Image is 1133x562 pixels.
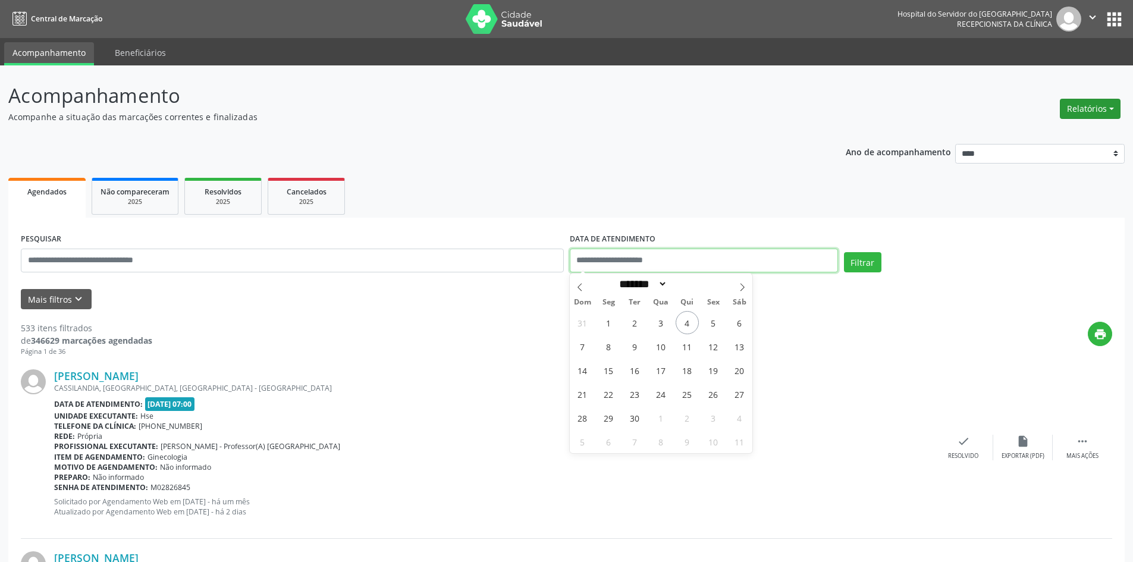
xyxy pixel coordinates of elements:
[597,311,620,334] span: Setembro 1, 2025
[623,311,646,334] span: Setembro 2, 2025
[957,19,1052,29] span: Recepcionista da clínica
[622,299,648,306] span: Ter
[571,430,594,453] span: Outubro 5, 2025
[623,359,646,382] span: Setembro 16, 2025
[728,382,751,406] span: Setembro 27, 2025
[597,335,620,358] span: Setembro 8, 2025
[570,230,655,249] label: DATA DE ATENDIMENTO
[676,359,699,382] span: Setembro 18, 2025
[54,411,138,421] b: Unidade executante:
[676,406,699,429] span: Outubro 2, 2025
[54,441,158,451] b: Profissional executante:
[571,406,594,429] span: Setembro 28, 2025
[4,42,94,65] a: Acompanhamento
[1104,9,1125,30] button: apps
[571,382,594,406] span: Setembro 21, 2025
[702,406,725,429] span: Outubro 3, 2025
[595,299,622,306] span: Seg
[277,197,336,206] div: 2025
[676,430,699,453] span: Outubro 9, 2025
[77,431,102,441] span: Própria
[21,347,152,357] div: Página 1 de 36
[702,430,725,453] span: Outubro 10, 2025
[21,334,152,347] div: de
[702,335,725,358] span: Setembro 12, 2025
[54,369,139,382] a: [PERSON_NAME]
[101,187,170,197] span: Não compareceram
[54,452,145,462] b: Item de agendamento:
[54,482,148,492] b: Senha de atendimento:
[8,81,790,111] p: Acompanhamento
[1086,11,1099,24] i: 
[54,383,934,393] div: CASSILANDIA, [GEOGRAPHIC_DATA], [GEOGRAPHIC_DATA] - [GEOGRAPHIC_DATA]
[623,406,646,429] span: Setembro 30, 2025
[728,335,751,358] span: Setembro 13, 2025
[702,359,725,382] span: Setembro 19, 2025
[140,411,153,421] span: Hse
[571,359,594,382] span: Setembro 14, 2025
[597,382,620,406] span: Setembro 22, 2025
[667,278,707,290] input: Year
[728,311,751,334] span: Setembro 6, 2025
[21,230,61,249] label: PESQUISAR
[160,462,211,472] span: Não informado
[649,359,673,382] span: Setembro 17, 2025
[597,406,620,429] span: Setembro 29, 2025
[676,311,699,334] span: Setembro 4, 2025
[106,42,174,63] a: Beneficiários
[674,299,700,306] span: Qui
[649,406,673,429] span: Outubro 1, 2025
[597,430,620,453] span: Outubro 6, 2025
[54,497,934,517] p: Solicitado por Agendamento Web em [DATE] - há um mês Atualizado por Agendamento Web em [DATE] - h...
[648,299,674,306] span: Qua
[676,335,699,358] span: Setembro 11, 2025
[1066,452,1099,460] div: Mais ações
[1081,7,1104,32] button: 
[1076,435,1089,448] i: 
[21,289,92,310] button: Mais filtroskeyboard_arrow_down
[1060,99,1121,119] button: Relatórios
[728,406,751,429] span: Outubro 4, 2025
[623,382,646,406] span: Setembro 23, 2025
[54,431,75,441] b: Rede:
[728,430,751,453] span: Outubro 11, 2025
[139,421,202,431] span: [PHONE_NUMBER]
[1002,452,1044,460] div: Exportar (PDF)
[728,359,751,382] span: Setembro 20, 2025
[702,382,725,406] span: Setembro 26, 2025
[8,9,102,29] a: Central de Marcação
[8,111,790,123] p: Acompanhe a situação das marcações correntes e finalizadas
[571,335,594,358] span: Setembro 7, 2025
[623,430,646,453] span: Outubro 7, 2025
[193,197,253,206] div: 2025
[54,462,158,472] b: Motivo de agendamento:
[597,359,620,382] span: Setembro 15, 2025
[957,435,970,448] i: check
[21,369,46,394] img: img
[54,472,90,482] b: Preparo:
[161,441,340,451] span: [PERSON_NAME] - Professor(A) [GEOGRAPHIC_DATA]
[649,382,673,406] span: Setembro 24, 2025
[649,335,673,358] span: Setembro 10, 2025
[147,452,187,462] span: Ginecologia
[700,299,726,306] span: Sex
[649,311,673,334] span: Setembro 3, 2025
[726,299,752,306] span: Sáb
[150,482,190,492] span: M02826845
[623,335,646,358] span: Setembro 9, 2025
[54,399,143,409] b: Data de atendimento:
[570,299,596,306] span: Dom
[21,322,152,334] div: 533 itens filtrados
[1016,435,1030,448] i: insert_drive_file
[702,311,725,334] span: Setembro 5, 2025
[145,397,195,411] span: [DATE] 07:00
[31,335,152,346] strong: 346629 marcações agendadas
[844,252,881,272] button: Filtrar
[897,9,1052,19] div: Hospital do Servidor do [GEOGRAPHIC_DATA]
[676,382,699,406] span: Setembro 25, 2025
[948,452,978,460] div: Resolvido
[846,144,951,159] p: Ano de acompanhamento
[571,311,594,334] span: Agosto 31, 2025
[101,197,170,206] div: 2025
[1056,7,1081,32] img: img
